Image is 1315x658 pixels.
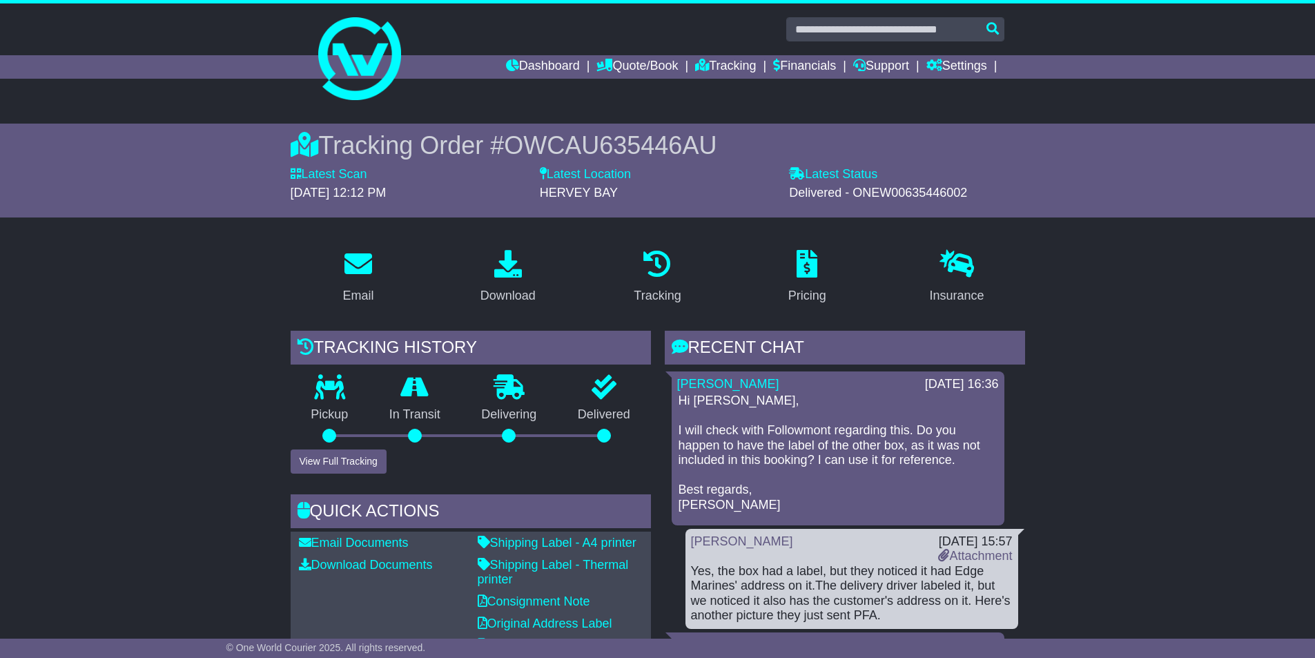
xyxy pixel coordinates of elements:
[625,245,690,310] a: Tracking
[291,167,367,182] label: Latest Scan
[291,130,1025,160] div: Tracking Order #
[773,55,836,79] a: Financials
[369,407,461,423] p: In Transit
[938,549,1012,563] a: Attachment
[691,564,1013,623] div: Yes, the box had a label, but they noticed it had Edge Marines' address on it.The delivery driver...
[540,167,631,182] label: Latest Location
[691,534,793,548] a: [PERSON_NAME]
[695,55,756,79] a: Tracking
[506,55,580,79] a: Dashboard
[557,407,651,423] p: Delivered
[596,55,678,79] a: Quote/Book
[925,377,999,392] div: [DATE] 16:36
[921,245,993,310] a: Insurance
[853,55,909,79] a: Support
[461,407,558,423] p: Delivering
[540,186,618,200] span: HERVEY BAY
[299,536,409,550] a: Email Documents
[291,331,651,368] div: Tracking history
[471,245,545,310] a: Download
[291,449,387,474] button: View Full Tracking
[478,594,590,608] a: Consignment Note
[291,407,369,423] p: Pickup
[789,186,967,200] span: Delivered - ONEW00635446002
[504,131,717,159] span: OWCAU635446AU
[930,287,984,305] div: Insurance
[478,617,612,630] a: Original Address Label
[291,186,387,200] span: [DATE] 12:12 PM
[478,536,636,550] a: Shipping Label - A4 printer
[677,377,779,391] a: [PERSON_NAME]
[342,287,373,305] div: Email
[665,331,1025,368] div: RECENT CHAT
[291,494,651,532] div: Quick Actions
[634,287,681,305] div: Tracking
[789,167,877,182] label: Latest Status
[226,642,426,653] span: © One World Courier 2025. All rights reserved.
[779,245,835,310] a: Pricing
[938,534,1012,550] div: [DATE] 15:57
[679,394,997,513] p: Hi [PERSON_NAME], I will check with Followmont regarding this. Do you happen to have the label of...
[788,287,826,305] div: Pricing
[333,245,382,310] a: Email
[926,55,987,79] a: Settings
[478,558,629,587] a: Shipping Label - Thermal printer
[299,558,433,572] a: Download Documents
[480,287,536,305] div: Download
